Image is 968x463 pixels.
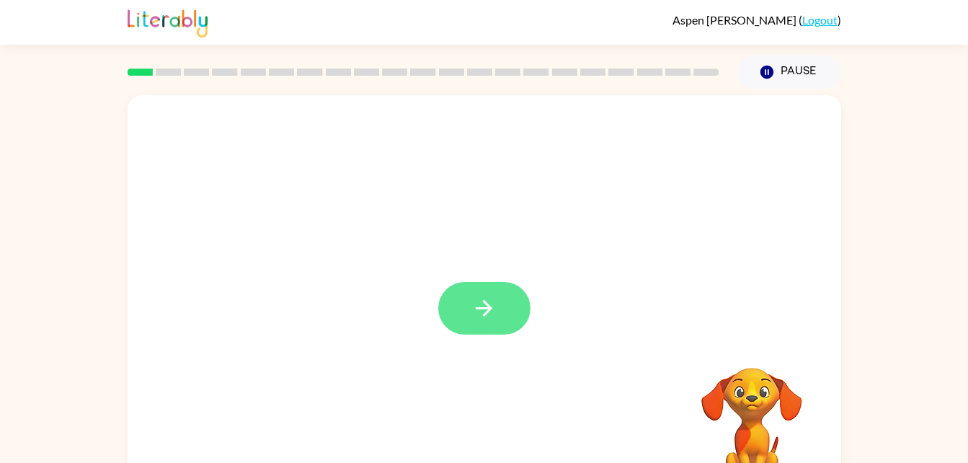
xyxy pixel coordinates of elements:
[128,6,208,38] img: Literably
[737,56,841,89] button: Pause
[672,13,841,27] div: ( )
[802,13,838,27] a: Logout
[672,13,799,27] span: Aspen [PERSON_NAME]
